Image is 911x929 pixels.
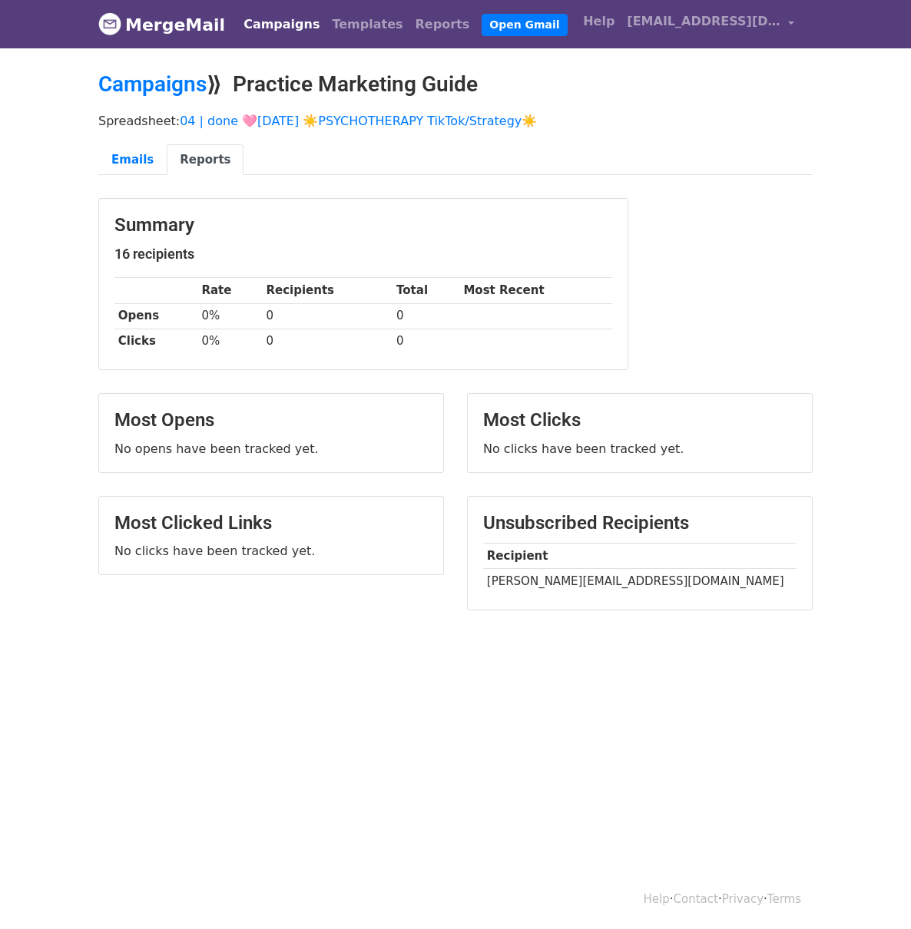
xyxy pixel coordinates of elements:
[98,71,813,98] h2: ⟫ Practice Marketing Guide
[483,441,797,457] p: No clicks have been tracked yet.
[409,9,476,40] a: Reports
[577,6,621,37] a: Help
[674,892,718,906] a: Contact
[483,512,797,534] h3: Unsubscribed Recipients
[263,303,393,329] td: 0
[482,14,567,36] a: Open Gmail
[393,329,459,354] td: 0
[326,9,409,40] a: Templates
[483,409,797,431] h3: Most Clicks
[114,329,198,354] th: Clicks
[98,12,121,35] img: MergeMail logo
[98,113,813,129] p: Spreadsheet:
[198,303,263,329] td: 0%
[644,892,670,906] a: Help
[114,512,428,534] h3: Most Clicked Links
[167,144,243,176] a: Reports
[180,114,537,128] a: 04 | done 🩷[DATE] ☀️PSYCHOTHERAPY TikTok/Strategy☀️
[114,303,198,329] th: Opens
[627,12,780,31] span: [EMAIL_ADDRESS][DOMAIN_NAME]
[393,278,459,303] th: Total
[198,329,263,354] td: 0%
[263,329,393,354] td: 0
[722,892,764,906] a: Privacy
[114,214,612,236] h3: Summary
[98,8,225,41] a: MergeMail
[767,892,801,906] a: Terms
[393,303,459,329] td: 0
[237,9,326,40] a: Campaigns
[114,409,428,431] h3: Most Opens
[483,569,797,594] td: [PERSON_NAME][EMAIL_ADDRESS][DOMAIN_NAME]
[114,441,428,457] p: No opens have been tracked yet.
[460,278,612,303] th: Most Recent
[98,144,167,176] a: Emails
[98,71,207,97] a: Campaigns
[483,544,797,569] th: Recipient
[198,278,263,303] th: Rate
[621,6,800,42] a: [EMAIL_ADDRESS][DOMAIN_NAME]
[263,278,393,303] th: Recipients
[114,246,612,263] h5: 16 recipients
[114,543,428,559] p: No clicks have been tracked yet.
